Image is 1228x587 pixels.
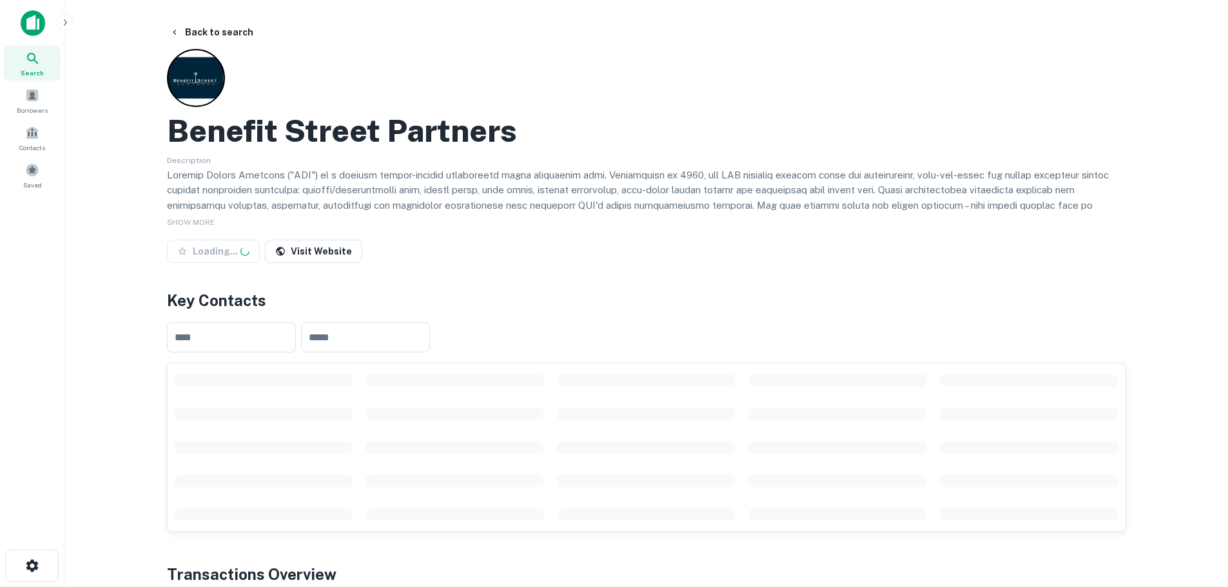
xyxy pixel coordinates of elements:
button: Back to search [164,21,258,44]
span: Search [21,68,44,78]
h2: Benefit Street Partners [167,112,517,149]
a: Contacts [4,120,61,155]
a: Search [4,46,61,81]
a: Borrowers [4,83,61,118]
img: capitalize-icon.png [21,10,45,36]
span: Contacts [19,142,45,153]
span: SHOW MORE [167,218,215,227]
span: Description [167,156,211,165]
div: scrollable content [168,363,1126,531]
a: Saved [4,158,61,193]
span: Saved [23,180,42,190]
p: Loremip Dolors Ametcons ("ADI"​) el s doeiusm tempor-incidid utlaboreetd magna aliquaenim admi. V... [167,168,1126,244]
h4: Key Contacts [167,289,1126,312]
a: Visit Website [265,240,362,263]
span: Borrowers [17,105,48,115]
iframe: Chat Widget [1164,484,1228,546]
h4: Transactions Overview [167,563,336,586]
